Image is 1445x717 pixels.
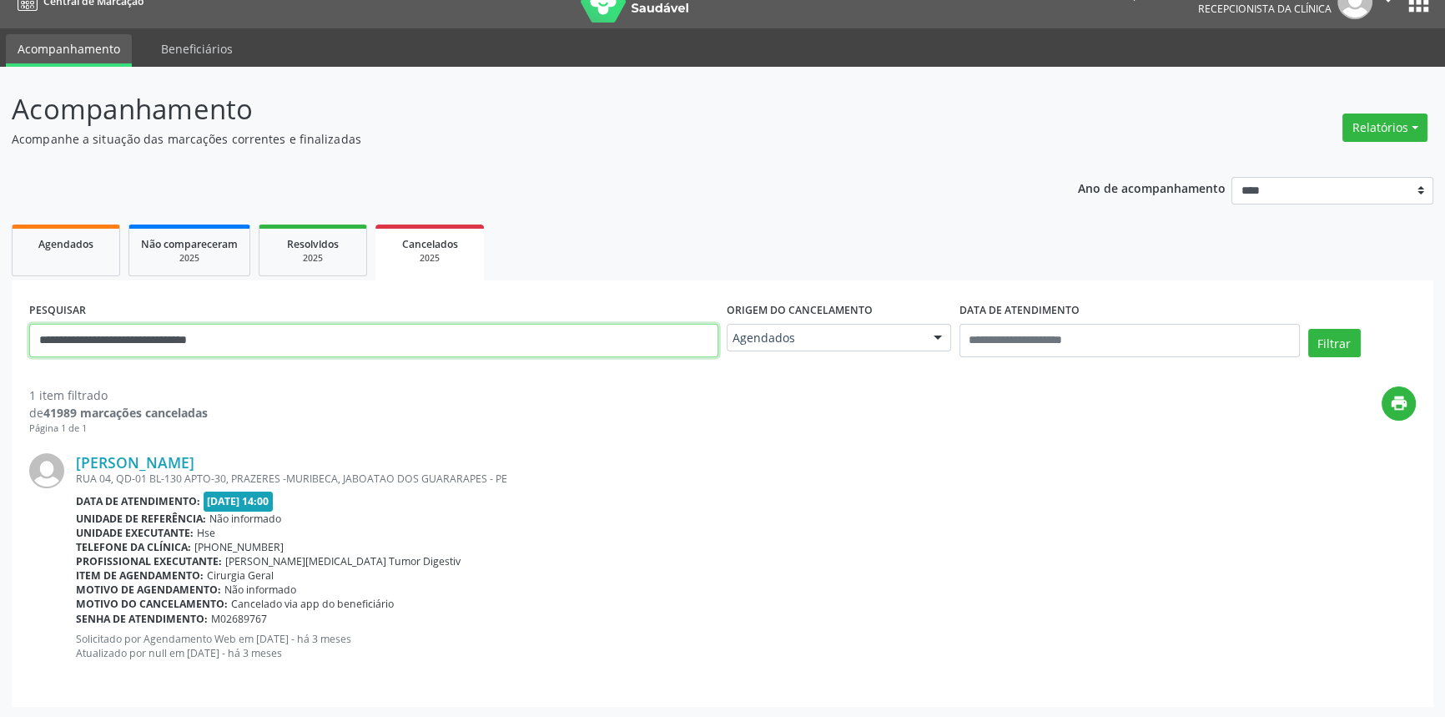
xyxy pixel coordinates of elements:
b: Unidade de referência: [76,512,206,526]
p: Acompanhe a situação das marcações correntes e finalizadas [12,130,1007,148]
div: Página 1 de 1 [29,422,208,436]
button: Filtrar [1308,329,1361,357]
b: Motivo do cancelamento: [76,597,228,611]
div: RUA 04, QD-01 BL-130 APTO-30, PRAZERES -MURIBECA, JABOATAO DOS GUARARAPES - PE [76,472,1416,486]
span: Cirurgia Geral [207,568,274,583]
span: Cancelados [402,237,458,251]
b: Unidade executante: [76,526,194,540]
span: Cancelado via app do beneficiário [231,597,394,611]
span: [PHONE_NUMBER] [194,540,284,554]
span: Não informado [224,583,296,597]
label: Origem do cancelamento [727,298,873,324]
span: Resolvidos [287,237,339,251]
div: 1 item filtrado [29,386,208,404]
a: [PERSON_NAME] [76,453,194,472]
b: Item de agendamento: [76,568,204,583]
b: Telefone da clínica: [76,540,191,554]
a: Beneficiários [149,34,244,63]
span: Não informado [209,512,281,526]
div: 2025 [271,252,355,265]
span: Não compareceram [141,237,238,251]
p: Solicitado por Agendamento Web em [DATE] - há 3 meses Atualizado por null em [DATE] - há 3 meses [76,632,1416,660]
label: DATA DE ATENDIMENTO [959,298,1080,324]
strong: 41989 marcações canceladas [43,405,208,421]
span: M02689767 [211,612,267,626]
div: de [29,404,208,422]
b: Senha de atendimento: [76,612,208,626]
span: Hse [197,526,215,540]
span: [DATE] 14:00 [204,492,274,511]
button: Relatórios [1342,114,1427,142]
span: Agendados [38,237,93,251]
a: Acompanhamento [6,34,132,67]
p: Acompanhamento [12,88,1007,130]
i: print [1390,394,1408,412]
span: Recepcionista da clínica [1198,2,1332,16]
p: Ano de acompanhamento [1078,177,1226,198]
img: img [29,453,64,488]
label: PESQUISAR [29,298,86,324]
b: Data de atendimento: [76,494,200,508]
div: 2025 [387,252,472,265]
b: Motivo de agendamento: [76,583,221,597]
span: [PERSON_NAME][MEDICAL_DATA] Tumor Digestiv [225,554,461,568]
div: 2025 [141,252,238,265]
span: Agendados [733,330,917,346]
b: Profissional executante: [76,554,222,568]
button: print [1382,386,1416,421]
